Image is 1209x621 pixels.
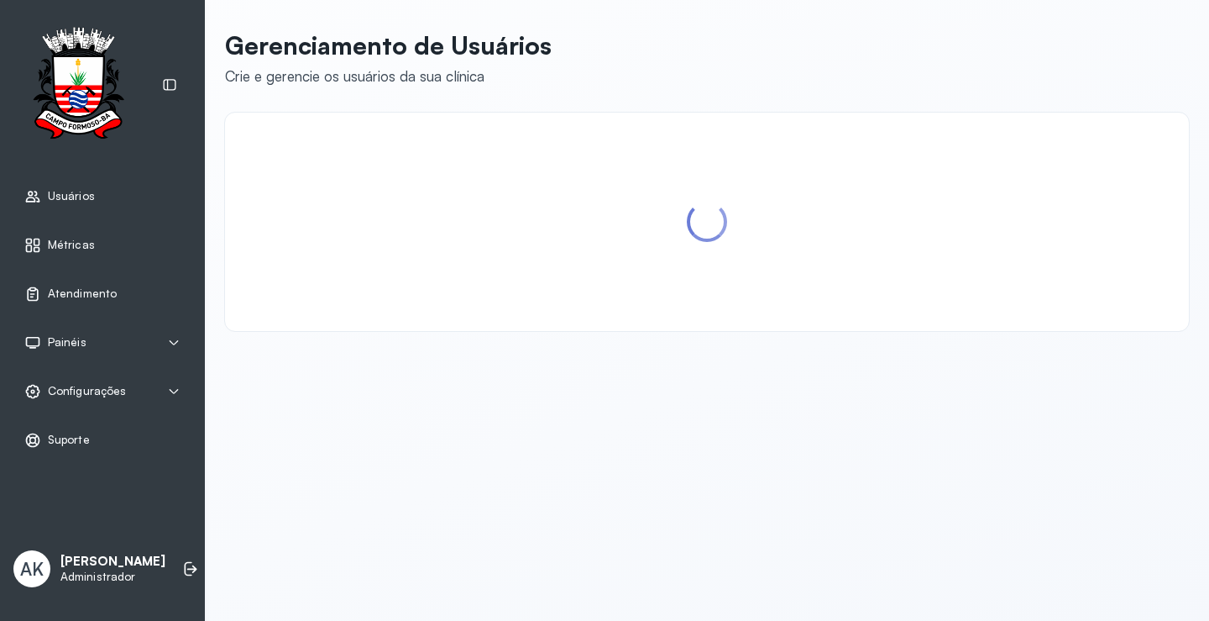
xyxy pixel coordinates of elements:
a: Usuários [24,188,181,205]
span: Atendimento [48,287,117,301]
span: Usuários [48,189,95,203]
p: Administrador [60,570,165,584]
img: Logotipo do estabelecimento [18,27,139,144]
span: Suporte [48,433,90,447]
a: Atendimento [24,286,181,303]
span: AK [20,558,44,580]
div: Crie e gerencie os usuários da sua clínica [225,67,552,85]
p: [PERSON_NAME] [60,554,165,570]
span: Métricas [48,238,95,252]
span: Painéis [48,335,86,350]
p: Gerenciamento de Usuários [225,30,552,61]
span: Configurações [48,384,126,398]
a: Métricas [24,237,181,254]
